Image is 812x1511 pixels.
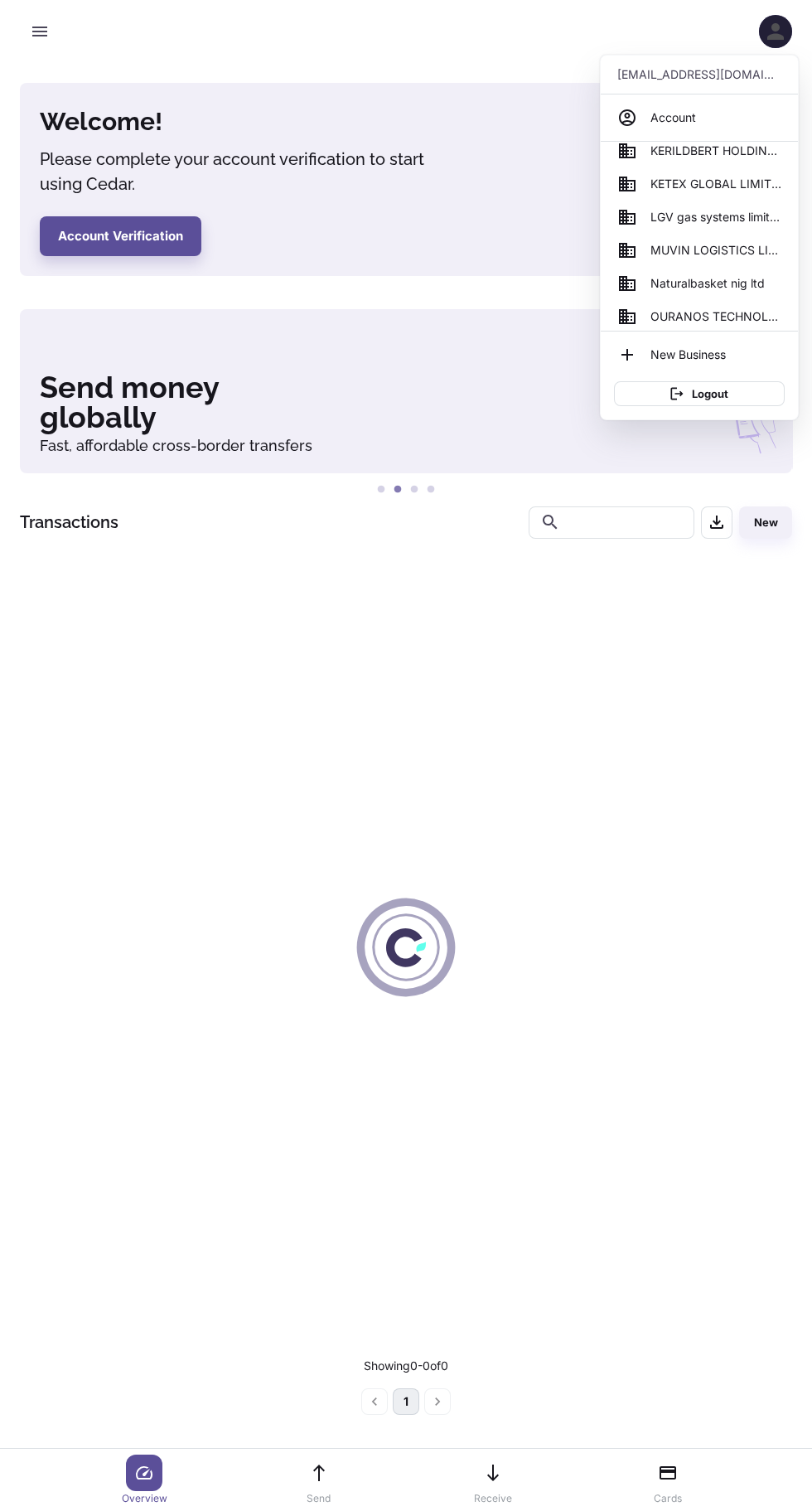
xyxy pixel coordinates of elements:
span: LGV gas systems limited [650,208,781,226]
span: KETEX GLOBAL LIMITED [650,175,781,193]
a: Account [607,101,791,134]
button: Logout [614,381,785,406]
span: MUVIN LOGISTICS LIMITED [650,241,781,259]
p: [EMAIL_ADDRESS][DOMAIN_NAME] [617,65,781,84]
span: Naturalbasket nig ltd [650,274,765,293]
span: OURANOS TECHNOLOGIES LIMITED [650,308,781,326]
li: New Business [607,338,791,371]
span: KERILDBERT HOLDINGS LIMITED [650,142,781,160]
